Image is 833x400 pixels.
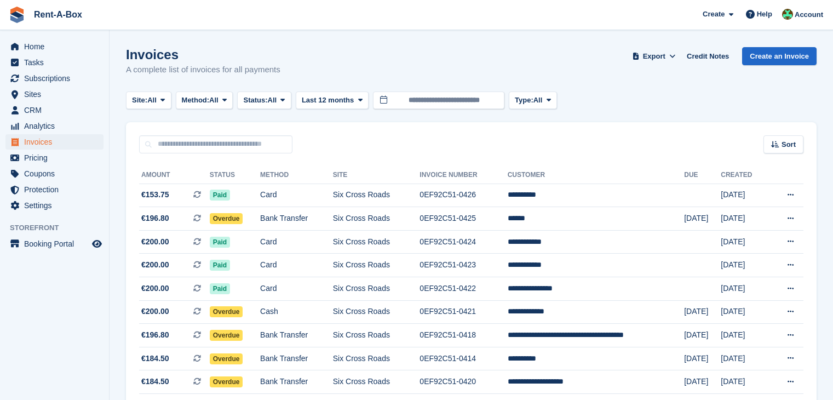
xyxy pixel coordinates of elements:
[508,167,685,184] th: Customer
[721,254,768,277] td: [DATE]
[333,167,420,184] th: Site
[684,370,721,394] td: [DATE]
[684,324,721,347] td: [DATE]
[24,236,90,252] span: Booking Portal
[24,198,90,213] span: Settings
[333,324,420,347] td: Six Cross Roads
[333,277,420,301] td: Six Cross Roads
[126,92,171,110] button: Site: All
[126,64,280,76] p: A complete list of invoices for all payments
[684,207,721,231] td: [DATE]
[333,254,420,277] td: Six Cross Roads
[141,283,169,294] span: €200.00
[684,167,721,184] th: Due
[141,189,169,201] span: €153.75
[509,92,557,110] button: Type: All
[209,95,219,106] span: All
[237,92,291,110] button: Status: All
[5,198,104,213] a: menu
[210,190,230,201] span: Paid
[210,376,243,387] span: Overdue
[182,95,210,106] span: Method:
[210,306,243,317] span: Overdue
[126,47,280,62] h1: Invoices
[5,236,104,252] a: menu
[260,254,333,277] td: Card
[24,166,90,181] span: Coupons
[333,230,420,254] td: Six Cross Roads
[721,167,768,184] th: Created
[24,87,90,102] span: Sites
[333,300,420,324] td: Six Cross Roads
[141,306,169,317] span: €200.00
[721,324,768,347] td: [DATE]
[260,207,333,231] td: Bank Transfer
[141,376,169,387] span: €184.50
[5,166,104,181] a: menu
[782,9,793,20] img: Conor O'Shea
[210,330,243,341] span: Overdue
[721,300,768,324] td: [DATE]
[5,182,104,197] a: menu
[268,95,277,106] span: All
[260,230,333,254] td: Card
[420,370,507,394] td: 0EF92C51-0420
[630,47,678,65] button: Export
[210,283,230,294] span: Paid
[24,118,90,134] span: Analytics
[147,95,157,106] span: All
[24,71,90,86] span: Subscriptions
[721,230,768,254] td: [DATE]
[10,222,109,233] span: Storefront
[684,300,721,324] td: [DATE]
[682,47,733,65] a: Credit Notes
[141,353,169,364] span: €184.50
[141,213,169,224] span: €196.80
[782,139,796,150] span: Sort
[24,134,90,150] span: Invoices
[703,9,725,20] span: Create
[24,55,90,70] span: Tasks
[24,150,90,165] span: Pricing
[210,237,230,248] span: Paid
[795,9,823,20] span: Account
[9,7,25,23] img: stora-icon-8386f47178a22dfd0bd8f6a31ec36ba5ce8667c1dd55bd0f319d3a0aa187defe.svg
[260,167,333,184] th: Method
[5,55,104,70] a: menu
[24,39,90,54] span: Home
[333,207,420,231] td: Six Cross Roads
[141,329,169,341] span: €196.80
[420,324,507,347] td: 0EF92C51-0418
[5,134,104,150] a: menu
[24,182,90,197] span: Protection
[721,207,768,231] td: [DATE]
[533,95,543,106] span: All
[141,259,169,271] span: €200.00
[260,324,333,347] td: Bank Transfer
[210,167,260,184] th: Status
[243,95,267,106] span: Status:
[643,51,665,62] span: Export
[420,347,507,370] td: 0EF92C51-0414
[721,184,768,207] td: [DATE]
[757,9,772,20] span: Help
[333,347,420,370] td: Six Cross Roads
[420,230,507,254] td: 0EF92C51-0424
[721,347,768,370] td: [DATE]
[5,39,104,54] a: menu
[260,184,333,207] td: Card
[5,150,104,165] a: menu
[302,95,354,106] span: Last 12 months
[420,184,507,207] td: 0EF92C51-0426
[90,237,104,250] a: Preview store
[260,347,333,370] td: Bank Transfer
[333,370,420,394] td: Six Cross Roads
[296,92,369,110] button: Last 12 months
[210,213,243,224] span: Overdue
[515,95,533,106] span: Type:
[260,370,333,394] td: Bank Transfer
[210,260,230,271] span: Paid
[260,300,333,324] td: Cash
[420,207,507,231] td: 0EF92C51-0425
[420,277,507,301] td: 0EF92C51-0422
